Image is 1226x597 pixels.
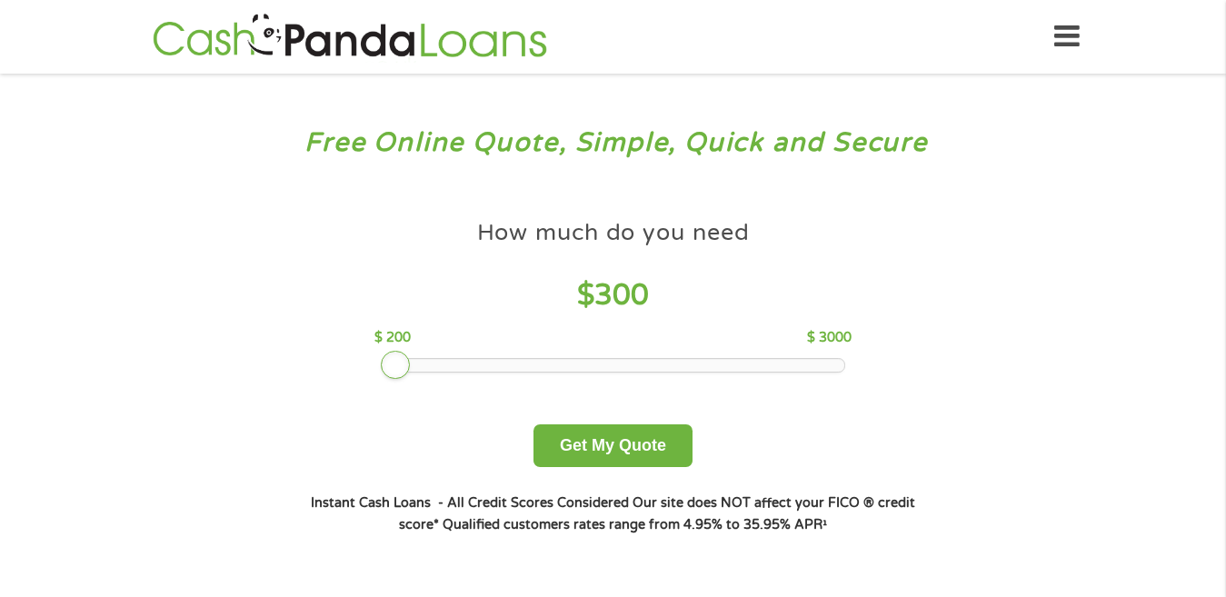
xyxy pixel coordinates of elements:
p: $ 200 [374,328,411,348]
span: 300 [594,278,649,313]
strong: Qualified customers rates range from 4.95% to 35.95% APR¹ [443,517,827,532]
h3: Free Online Quote, Simple, Quick and Secure [53,126,1174,160]
h4: How much do you need [477,218,750,248]
p: $ 3000 [807,328,852,348]
strong: Instant Cash Loans - All Credit Scores Considered [311,495,629,511]
h4: $ [374,277,852,314]
strong: Our site does NOT affect your FICO ® credit score* [399,495,915,532]
button: Get My Quote [533,424,693,467]
img: GetLoanNow Logo [147,11,553,63]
